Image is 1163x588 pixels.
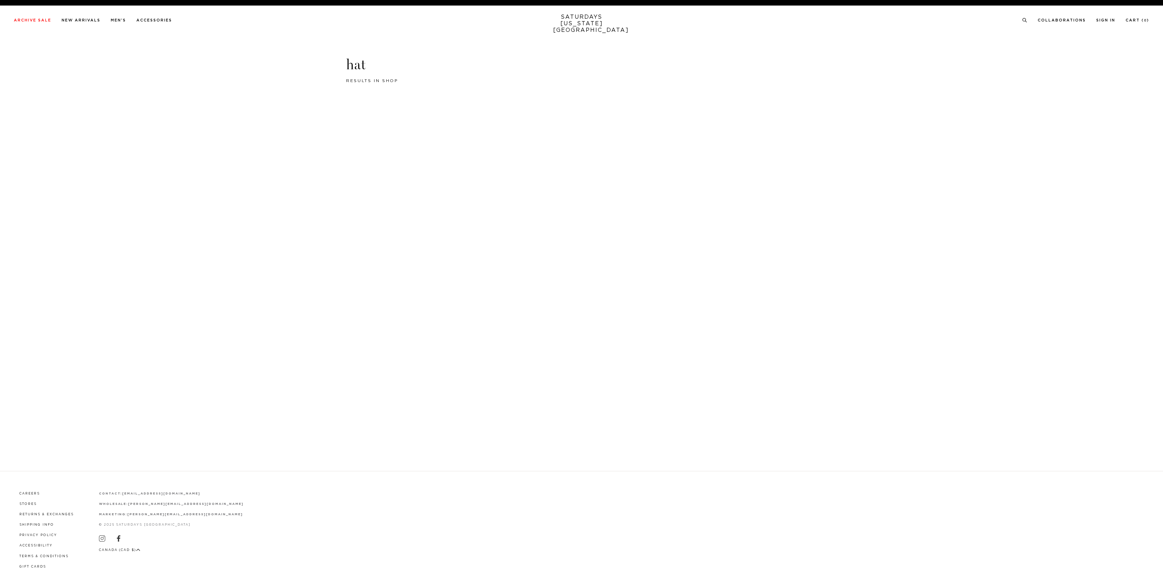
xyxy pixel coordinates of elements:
[553,14,610,34] a: SATURDAYS[US_STATE][GEOGRAPHIC_DATA]
[346,79,398,83] span: results in shop
[1038,18,1086,22] a: Collaborations
[19,502,37,506] a: Stores
[19,523,54,526] a: Shipping Info
[19,544,53,547] a: Accessibility
[99,513,128,516] strong: marketing:
[19,565,46,568] a: Gift Cards
[1096,18,1115,22] a: Sign In
[62,18,100,22] a: New Arrivals
[19,555,69,558] a: Terms & Conditions
[128,502,243,506] a: [PERSON_NAME][EMAIL_ADDRESS][DOMAIN_NAME]
[346,56,817,74] h3: hat
[122,492,200,495] a: [EMAIL_ADDRESS][DOMAIN_NAME]
[1126,18,1149,22] a: Cart (0)
[19,492,40,495] a: Careers
[1144,19,1147,22] small: 0
[136,18,172,22] a: Accessories
[99,547,141,553] button: Canada (CAD $)
[99,502,128,506] strong: wholesale:
[99,522,244,527] p: © 2025 Saturdays [GEOGRAPHIC_DATA]
[14,18,51,22] a: Archive Sale
[19,534,57,537] a: Privacy Policy
[99,492,123,495] strong: contact:
[111,18,126,22] a: Men's
[127,513,243,516] a: [PERSON_NAME][EMAIL_ADDRESS][DOMAIN_NAME]
[19,513,74,516] a: Returns & Exchanges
